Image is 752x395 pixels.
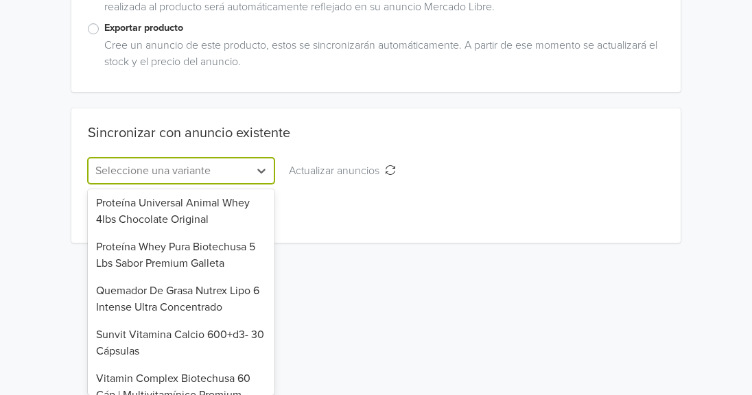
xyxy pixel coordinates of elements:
div: Quemador De Grasa Nutrex Lipo 6 Intense Ultra Concentrado [88,277,274,321]
div: Proteína Whey Pura Biotechusa 5 Lbs Sabor Premium Galleta [88,233,274,277]
div: Sincronizar con anuncio existente [88,125,290,141]
button: Actualizar anuncios [280,158,405,184]
span: Actualizar anuncios [289,164,385,178]
div: Sunvit Vitamina Calcio 600+d3- 30 Cápsulas [88,321,274,365]
label: Exportar producto [104,21,664,36]
div: Cree un anuncio de este producto, estos se sincronizarán automáticamente. A partir de ese momento... [99,37,664,75]
div: Proteína Universal Animal Whey 4lbs Chocolate Original [88,189,274,233]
